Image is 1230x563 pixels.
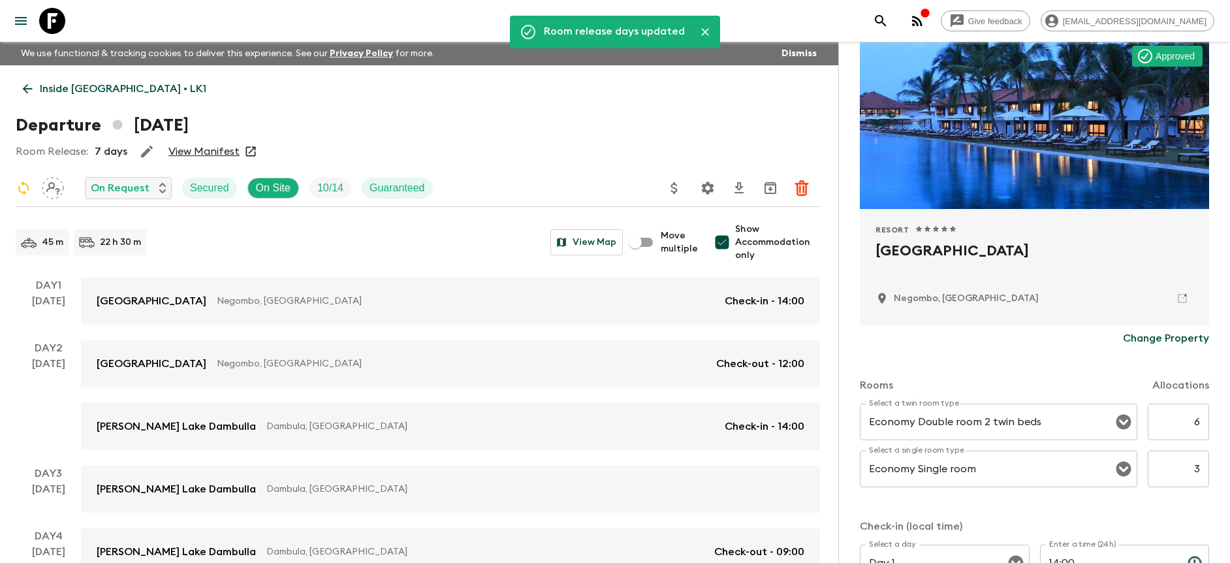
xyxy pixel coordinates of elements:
[661,229,699,255] span: Move multiple
[1114,413,1133,431] button: Open
[1123,325,1209,351] button: Change Property
[32,293,65,325] div: [DATE]
[860,378,893,393] p: Rooms
[16,278,81,293] p: Day 1
[869,445,964,456] label: Select a single room type
[894,292,1039,305] p: Negombo, Sri Lanka
[190,180,229,196] p: Secured
[182,178,237,199] div: Secured
[1056,16,1214,26] span: [EMAIL_ADDRESS][DOMAIN_NAME]
[97,481,256,497] p: [PERSON_NAME] Lake Dambulla
[95,144,127,159] p: 7 days
[330,49,393,58] a: Privacy Policy
[1114,460,1133,478] button: Open
[789,175,815,201] button: Delete
[40,81,206,97] p: Inside [GEOGRAPHIC_DATA] • LK1
[256,180,291,196] p: On Site
[868,8,894,34] button: search adventures
[550,229,623,255] button: View Map
[32,481,65,513] div: [DATE]
[778,44,820,63] button: Dismiss
[8,8,34,34] button: menu
[317,180,343,196] p: 10 / 14
[97,544,256,560] p: [PERSON_NAME] Lake Dambulla
[16,76,213,102] a: Inside [GEOGRAPHIC_DATA] • LK1
[16,144,88,159] p: Room Release:
[16,466,81,481] p: Day 3
[97,356,206,372] p: [GEOGRAPHIC_DATA]
[757,175,783,201] button: Archive (Completed, Cancelled or Unsynced Departures only)
[16,528,81,544] p: Day 4
[32,356,65,450] div: [DATE]
[97,419,256,434] p: [PERSON_NAME] Lake Dambulla
[16,340,81,356] p: Day 2
[716,356,804,372] p: Check-out - 12:00
[869,539,915,550] label: Select a day
[695,22,715,42] button: Close
[266,483,794,496] p: Dambula, [GEOGRAPHIC_DATA]
[1156,50,1195,63] p: Approved
[860,39,1209,209] div: Photo of Jetwing Lagoon
[961,16,1030,26] span: Give feedback
[81,466,820,513] a: [PERSON_NAME] Lake DambullaDambula, [GEOGRAPHIC_DATA]
[544,20,685,44] div: Room release days updated
[735,223,820,262] span: Show Accommodation only
[100,236,141,249] p: 22 h 30 m
[247,178,299,199] div: On Site
[266,545,704,558] p: Dambula, [GEOGRAPHIC_DATA]
[695,175,721,201] button: Settings
[1123,330,1209,346] p: Change Property
[661,175,687,201] button: Update Price, Early Bird Discount and Costs
[941,10,1030,31] a: Give feedback
[309,178,351,199] div: Trip Fill
[81,278,820,325] a: [GEOGRAPHIC_DATA]Negombo, [GEOGRAPHIC_DATA]Check-in - 14:00
[860,519,1209,534] p: Check-in (local time)
[726,175,752,201] button: Download CSV
[16,112,189,138] h1: Departure [DATE]
[875,240,1193,282] h2: [GEOGRAPHIC_DATA]
[81,403,820,450] a: [PERSON_NAME] Lake DambullaDambula, [GEOGRAPHIC_DATA]Check-in - 14:00
[869,398,959,409] label: Select a twin room type
[81,340,820,387] a: [GEOGRAPHIC_DATA]Negombo, [GEOGRAPHIC_DATA]Check-out - 12:00
[1049,539,1116,550] label: Enter a time (24h)
[16,180,31,196] svg: Sync Required - Changes detected
[1152,378,1209,393] p: Allocations
[1041,10,1214,31] div: [EMAIL_ADDRESS][DOMAIN_NAME]
[370,180,425,196] p: Guaranteed
[97,293,206,309] p: [GEOGRAPHIC_DATA]
[16,42,439,65] p: We use functional & tracking cookies to deliver this experience. See our for more.
[725,419,804,434] p: Check-in - 14:00
[217,357,706,370] p: Negombo, [GEOGRAPHIC_DATA]
[42,181,64,191] span: Assign pack leader
[217,295,714,308] p: Negombo, [GEOGRAPHIC_DATA]
[91,180,150,196] p: On Request
[875,225,909,235] span: Resort
[725,293,804,309] p: Check-in - 14:00
[168,145,240,158] a: View Manifest
[266,420,714,433] p: Dambula, [GEOGRAPHIC_DATA]
[714,544,804,560] p: Check-out - 09:00
[42,236,63,249] p: 45 m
